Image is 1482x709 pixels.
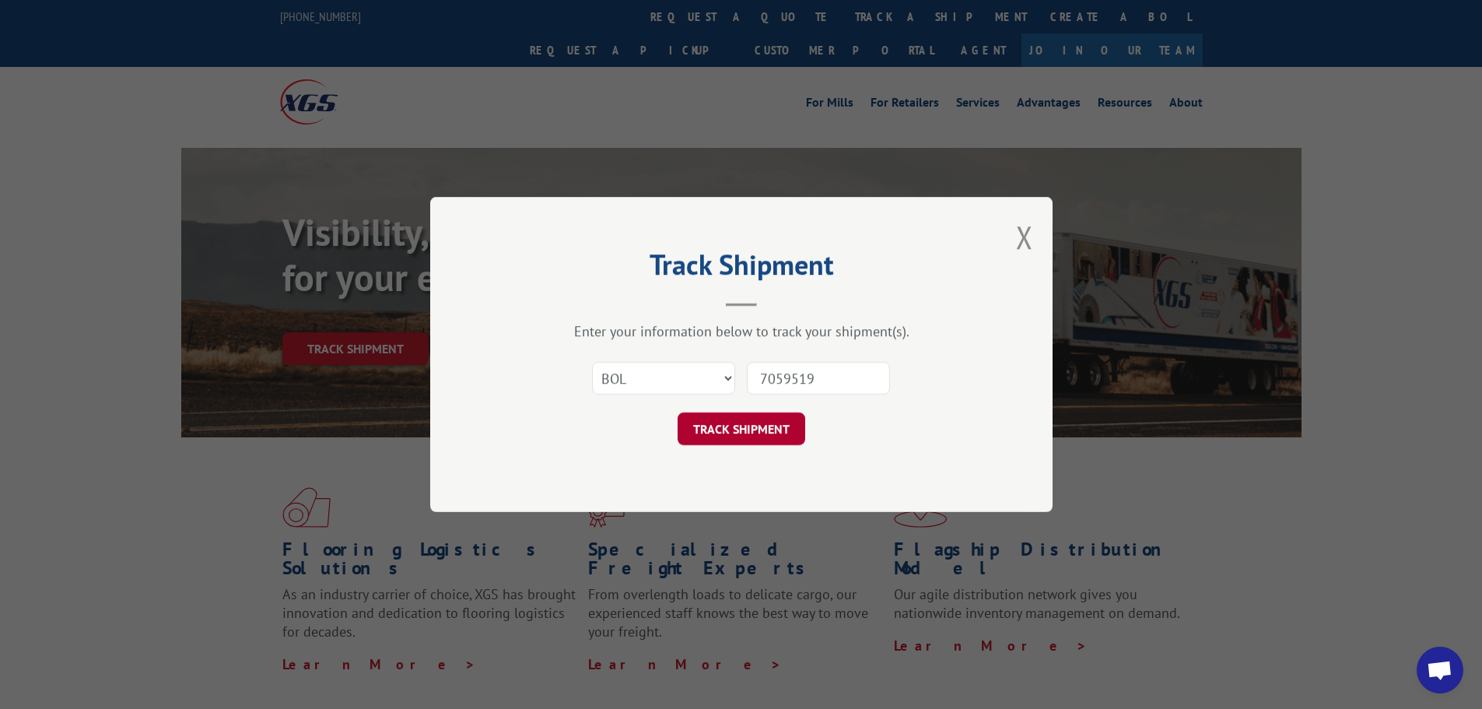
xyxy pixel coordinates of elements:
button: TRACK SHIPMENT [678,412,805,445]
div: Open chat [1417,647,1463,693]
button: Close modal [1016,216,1033,258]
div: Enter your information below to track your shipment(s). [508,322,975,340]
h2: Track Shipment [508,254,975,283]
input: Number(s) [747,362,890,395]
